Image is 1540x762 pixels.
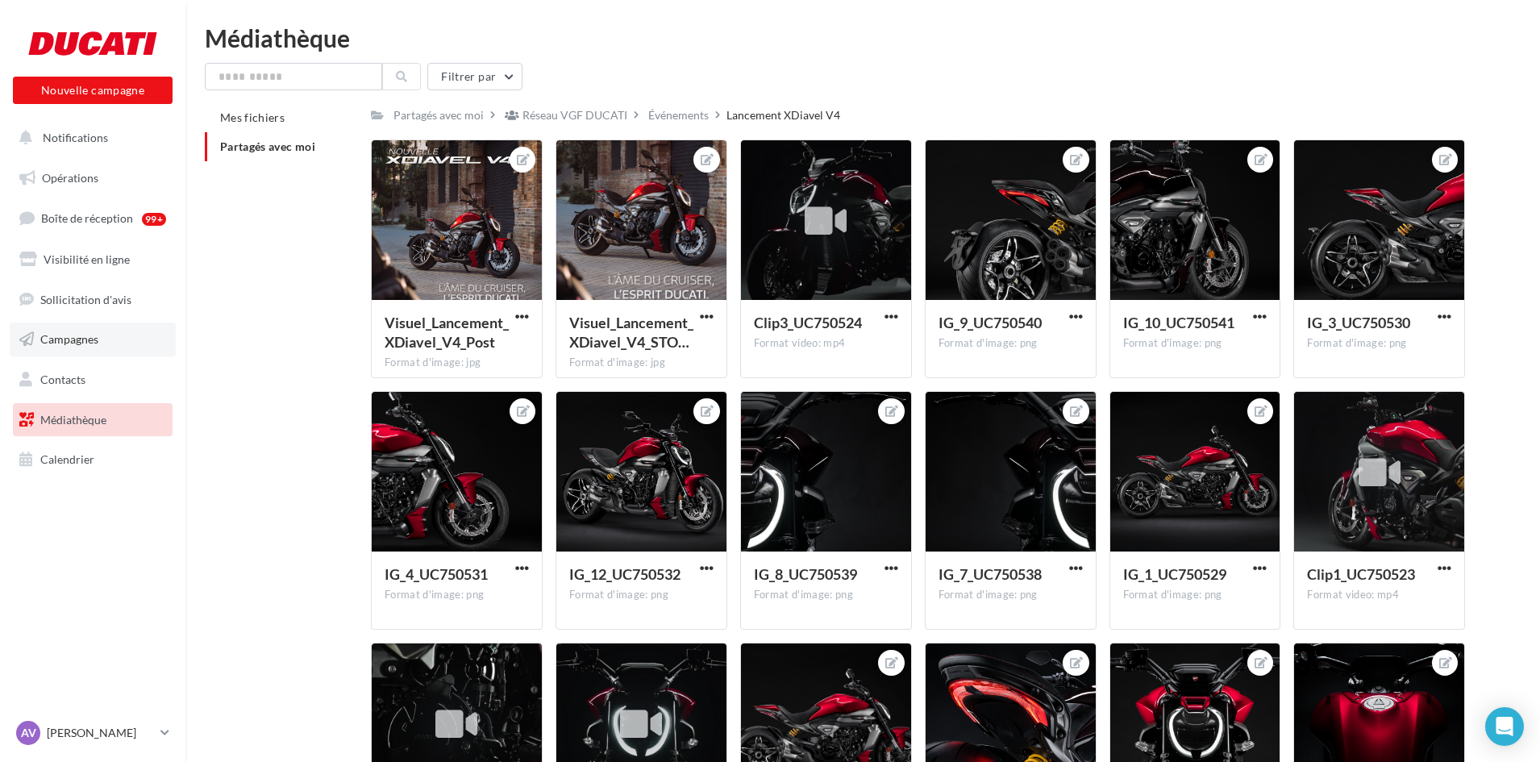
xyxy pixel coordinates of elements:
span: AV [21,725,36,741]
button: Notifications [10,121,169,155]
button: Nouvelle campagne [13,77,173,104]
a: Calendrier [10,443,176,477]
span: Clip3_UC750524 [754,314,862,331]
span: Partagés avec moi [220,139,315,153]
div: Médiathèque [205,26,1521,50]
span: Visuel_Lancement_XDiavel_V4_Post [385,314,509,351]
span: IG_10_UC750541 [1123,314,1234,331]
div: Lancement XDiavel V4 [726,107,840,123]
span: Campagnes [40,332,98,346]
div: Format video: mp4 [1307,588,1451,602]
div: Format d'image: png [754,588,898,602]
span: Opérations [42,171,98,185]
div: Open Intercom Messenger [1485,707,1524,746]
span: Notifications [43,131,108,144]
div: Format d'image: jpg [569,356,714,370]
span: IG_8_UC750539 [754,565,857,583]
button: Filtrer par [427,63,522,90]
a: AV [PERSON_NAME] [13,718,173,748]
div: Partagés avec moi [393,107,484,123]
div: Format d'image: jpg [385,356,529,370]
span: Visuel_Lancement_XDiavel_V4_STORY [569,314,693,351]
span: IG_12_UC750532 [569,565,681,583]
div: Format video: mp4 [754,336,898,351]
div: Format d'image: png [569,588,714,602]
a: Campagnes [10,323,176,356]
span: Sollicitation d'avis [40,292,131,306]
a: Boîte de réception99+ [10,201,176,235]
span: IG_1_UC750529 [1123,565,1226,583]
div: 99+ [142,213,166,226]
span: Clip1_UC750523 [1307,565,1415,583]
div: Réseau VGF DUCATI [522,107,627,123]
span: Médiathèque [40,413,106,427]
div: Format d'image: png [1123,336,1267,351]
a: Médiathèque [10,403,176,437]
a: Contacts [10,363,176,397]
span: Boîte de réception [41,211,133,225]
div: Format d'image: png [385,588,529,602]
div: Format d'image: png [1307,336,1451,351]
span: IG_3_UC750530 [1307,314,1410,331]
div: Format d'image: png [939,588,1083,602]
span: Visibilité en ligne [44,252,130,266]
span: IG_9_UC750540 [939,314,1042,331]
div: Format d'image: png [1123,588,1267,602]
span: IG_4_UC750531 [385,565,488,583]
a: Opérations [10,161,176,195]
p: [PERSON_NAME] [47,725,154,741]
div: Événements [648,107,709,123]
span: IG_7_UC750538 [939,565,1042,583]
span: Mes fichiers [220,110,285,124]
div: Format d'image: png [939,336,1083,351]
a: Visibilité en ligne [10,243,176,277]
a: Sollicitation d'avis [10,283,176,317]
span: Calendrier [40,452,94,466]
span: Contacts [40,373,85,386]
